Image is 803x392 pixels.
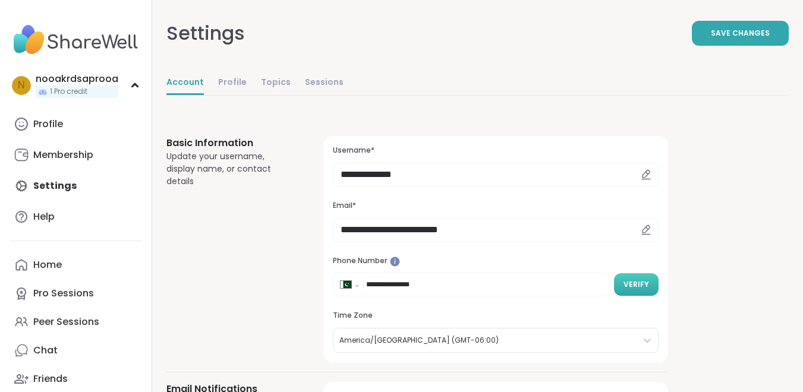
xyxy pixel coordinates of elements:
[333,311,659,321] h3: Time Zone
[10,19,142,61] img: ShareWell Nav Logo
[333,256,659,266] h3: Phone Number
[10,251,142,279] a: Home
[166,136,295,150] h3: Basic Information
[50,87,87,97] span: 1 Pro credit
[218,71,247,95] a: Profile
[33,372,68,385] div: Friends
[18,78,25,93] span: n
[10,141,142,169] a: Membership
[333,201,659,211] h3: Email*
[623,279,649,290] span: Verify
[166,19,245,48] div: Settings
[333,146,659,156] h3: Username*
[33,315,99,328] div: Peer Sessions
[711,28,770,39] span: Save Changes
[33,287,94,300] div: Pro Sessions
[166,71,204,95] a: Account
[10,110,142,138] a: Profile
[33,210,55,223] div: Help
[692,21,789,46] button: Save Changes
[33,148,93,162] div: Membership
[614,273,659,296] button: Verify
[33,118,63,131] div: Profile
[33,258,62,271] div: Home
[261,71,291,95] a: Topics
[10,336,142,365] a: Chat
[390,257,400,267] iframe: Spotlight
[10,203,142,231] a: Help
[36,72,118,86] div: nooakrdsaprooa
[10,279,142,308] a: Pro Sessions
[305,71,344,95] a: Sessions
[166,150,295,188] div: Update your username, display name, or contact details
[10,308,142,336] a: Peer Sessions
[33,344,58,357] div: Chat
